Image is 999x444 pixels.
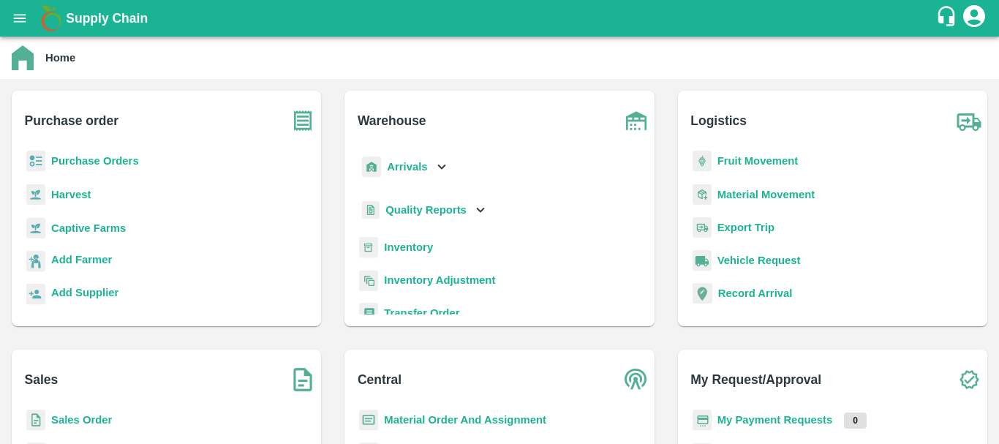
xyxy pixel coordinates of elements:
[618,361,655,398] img: central
[362,201,380,219] img: qualityReport
[26,184,45,206] img: harvest
[3,1,37,35] button: open drawer
[51,252,112,271] a: Add Farmer
[26,217,45,239] img: harvest
[26,251,45,272] img: farmer
[51,287,118,298] b: Add Supplier
[51,414,112,426] a: Sales Order
[693,217,712,238] img: delivery
[25,369,59,390] b: Sales
[718,287,793,299] a: Record Arrival
[26,151,45,172] img: reciept
[717,414,833,426] a: My Payment Requests
[51,254,112,266] b: Add Farmer
[359,270,378,291] img: inventory
[12,45,34,70] img: home
[935,5,961,31] div: customer-support
[693,184,712,206] img: material
[951,361,987,398] img: check
[66,11,148,26] b: Supply Chain
[384,307,459,319] a: Transfer Order
[717,189,815,200] a: Material Movement
[359,195,489,225] div: Quality Reports
[717,155,799,167] a: Fruit Movement
[387,161,427,173] b: Arrivals
[359,410,378,431] img: centralMaterial
[37,4,66,33] img: logo
[690,369,821,390] b: My Request/Approval
[384,414,546,426] a: Material Order And Assignment
[844,413,867,429] p: 0
[359,303,378,324] img: whTransfer
[66,8,935,29] a: Supply Chain
[358,369,402,390] b: Central
[45,52,75,64] b: Home
[690,110,747,131] b: Logistics
[362,157,381,178] img: whArrival
[51,285,118,304] a: Add Supplier
[693,410,712,431] img: payment
[25,110,118,131] b: Purchase order
[384,241,433,253] a: Inventory
[51,189,91,200] a: Harvest
[358,110,426,131] b: Warehouse
[717,255,801,266] a: Vehicle Request
[359,237,378,258] img: whInventory
[693,151,712,172] img: fruit
[618,102,655,139] img: warehouse
[384,274,495,286] a: Inventory Adjustment
[26,410,45,431] img: sales
[26,284,45,305] img: supplier
[284,102,321,139] img: purchase
[51,222,126,234] a: Captive Farms
[717,222,774,233] a: Export Trip
[359,151,450,184] div: Arrivals
[951,102,987,139] img: truck
[961,3,987,34] div: account of current user
[693,283,712,304] img: recordArrival
[385,204,467,216] b: Quality Reports
[51,155,139,167] a: Purchase Orders
[693,250,712,271] img: vehicle
[284,361,321,398] img: soSales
